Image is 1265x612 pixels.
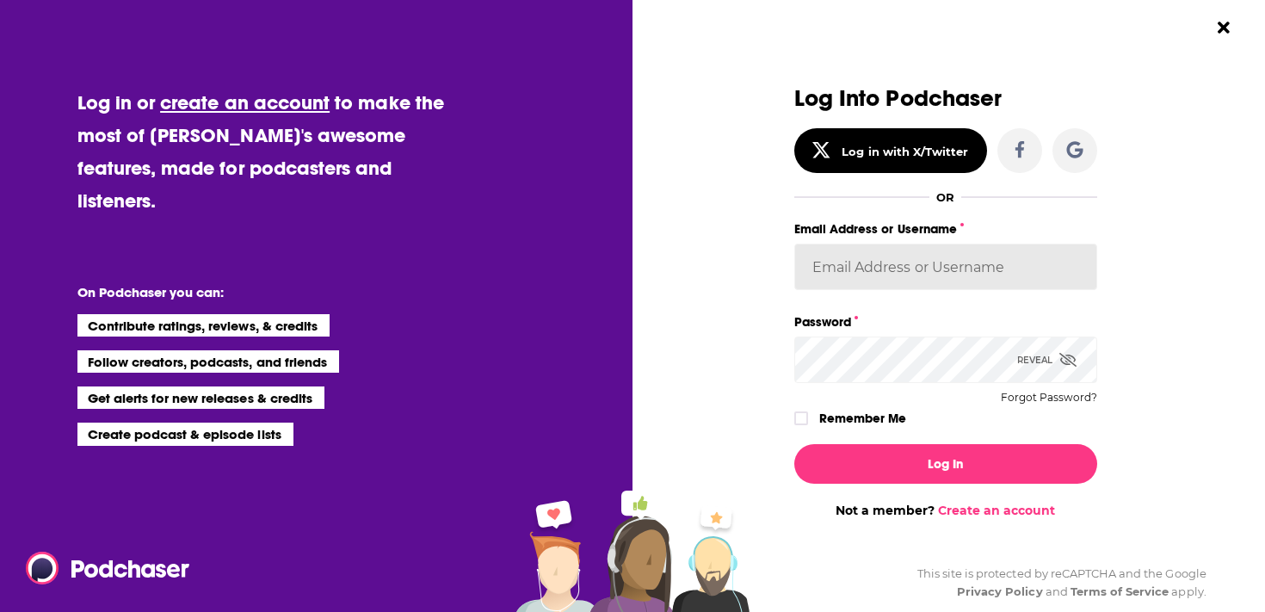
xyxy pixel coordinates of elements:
[794,86,1097,111] h3: Log Into Podchaser
[77,314,330,337] li: Contribute ratings, reviews, & credits
[77,423,293,445] li: Create podcast & episode lists
[794,503,1097,518] div: Not a member?
[77,284,422,300] li: On Podchaser you can:
[77,350,340,373] li: Follow creators, podcasts, and friends
[904,565,1206,601] div: This site is protected by reCAPTCHA and the Google and apply.
[26,552,177,584] a: Podchaser - Follow, Share and Rate Podcasts
[1017,337,1077,383] div: Reveal
[1207,11,1240,44] button: Close Button
[957,584,1043,598] a: Privacy Policy
[77,386,324,409] li: Get alerts for new releases & credits
[794,218,1097,240] label: Email Address or Username
[794,311,1097,333] label: Password
[794,128,987,173] button: Log in with X/Twitter
[794,444,1097,484] button: Log In
[26,552,191,584] img: Podchaser - Follow, Share and Rate Podcasts
[160,90,330,114] a: create an account
[819,407,906,430] label: Remember Me
[1001,392,1097,404] button: Forgot Password?
[938,503,1055,518] a: Create an account
[794,244,1097,290] input: Email Address or Username
[936,190,954,204] div: OR
[842,145,968,158] div: Log in with X/Twitter
[1071,584,1169,598] a: Terms of Service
